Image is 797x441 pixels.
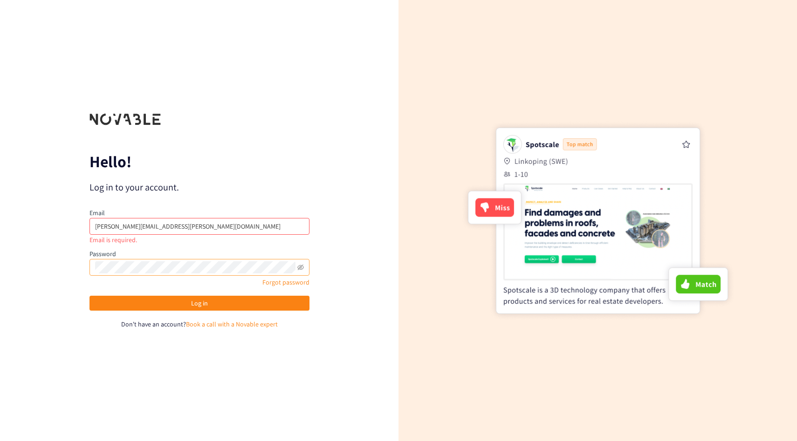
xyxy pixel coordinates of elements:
[121,320,186,328] span: Don't have an account?
[750,396,797,441] iframe: Chat Widget
[89,209,105,217] label: Email
[297,264,304,271] span: eye-invisible
[89,154,309,169] p: Hello!
[191,298,208,308] span: Log in
[89,296,309,311] button: Log in
[89,235,309,245] div: Email is required.
[89,181,309,194] p: Log in to your account.
[186,320,278,328] a: Book a call with a Novable expert
[750,396,797,441] div: Widget de chat
[262,278,309,286] a: Forgot password
[89,250,116,258] label: Password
